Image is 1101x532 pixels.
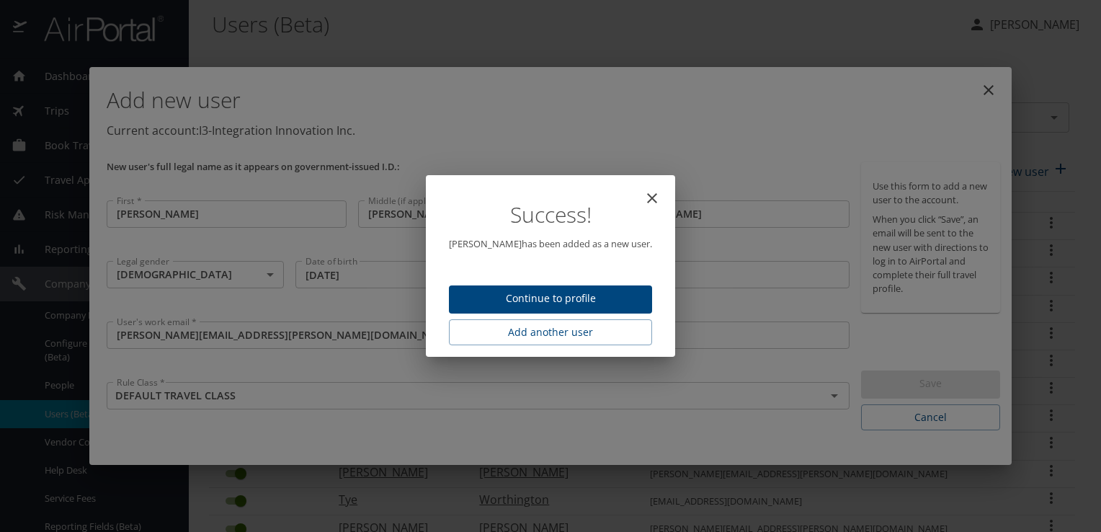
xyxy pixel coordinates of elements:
[449,319,652,346] button: Add another user
[460,324,641,342] span: Add another user
[449,237,652,251] p: [PERSON_NAME] has been added as a new user.
[449,204,652,226] h1: Success!
[635,181,669,216] button: close
[460,290,641,308] span: Continue to profile
[449,285,652,314] button: Continue to profile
